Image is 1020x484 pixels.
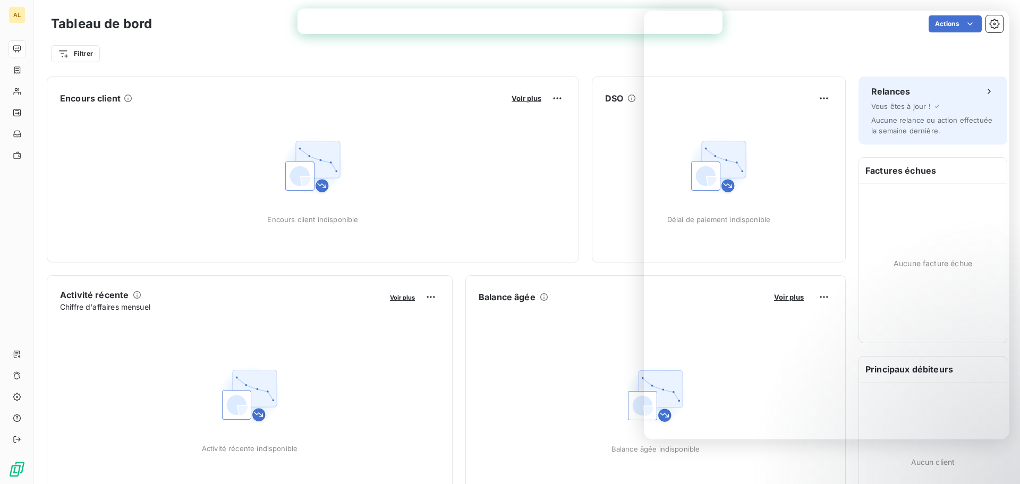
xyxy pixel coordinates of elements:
img: Empty state [279,132,347,200]
img: Empty state [216,361,284,429]
div: AL [8,6,25,23]
img: Empty state [622,362,690,430]
span: Voir plus [390,294,415,301]
h3: Tableau de bord [51,14,152,33]
button: Voir plus [387,292,418,302]
h6: Activité récente [60,288,129,301]
button: Voir plus [508,94,545,103]
h6: Encours client [60,92,121,105]
h6: DSO [605,92,623,105]
button: Filtrer [51,45,100,62]
iframe: Intercom live chat bannière [297,9,722,34]
span: Voir plus [512,94,541,103]
span: Encours client indisponible [267,215,358,224]
h6: Balance âgée [479,291,535,303]
img: Logo LeanPay [8,461,25,478]
iframe: Intercom live chat [644,11,1009,439]
span: Balance âgée indisponible [611,445,700,453]
span: Activité récente indisponible [202,444,297,453]
iframe: Intercom live chat [984,448,1009,473]
span: Aucun client [911,456,955,468]
span: Chiffre d'affaires mensuel [60,301,382,312]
